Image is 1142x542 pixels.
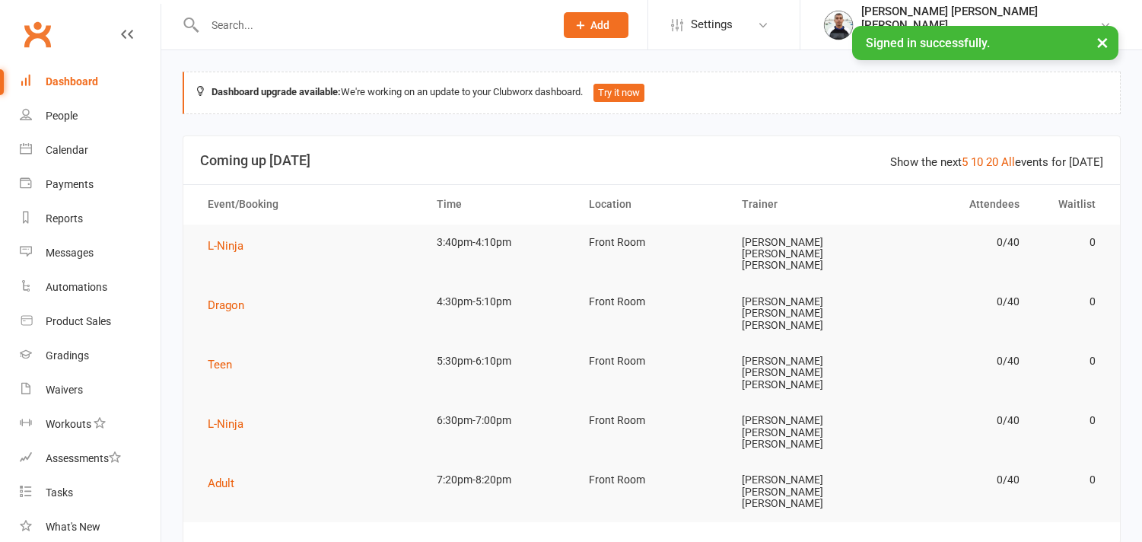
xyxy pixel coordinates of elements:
a: Automations [20,270,161,304]
td: 0 [1033,403,1109,438]
td: 0/40 [880,284,1033,320]
a: Workouts [20,407,161,442]
button: Adult [208,474,245,493]
th: Location [575,185,728,224]
strong: Dashboard upgrade available: [212,86,341,97]
td: Front Room [575,343,728,379]
button: L-Ninja [208,415,254,433]
td: 0 [1033,462,1109,498]
th: Attendees [880,185,1033,224]
a: Reports [20,202,161,236]
div: Assessments [46,452,121,464]
td: 7:20pm-8:20pm [423,462,576,498]
button: L-Ninja [208,237,254,255]
div: Gradings [46,349,89,362]
button: Add [564,12,628,38]
a: People [20,99,161,133]
button: Dragon [208,296,255,314]
th: Trainer [728,185,881,224]
span: Adult [208,477,234,490]
div: Waivers [46,384,83,396]
th: Time [423,185,576,224]
td: Front Room [575,284,728,320]
a: Messages [20,236,161,270]
div: Product Sales [46,315,111,327]
div: Calendar [46,144,88,156]
td: [PERSON_NAME] [PERSON_NAME] [PERSON_NAME] [728,284,881,343]
button: × [1089,26,1116,59]
div: [PERSON_NAME] [PERSON_NAME] [PERSON_NAME] [861,5,1099,32]
td: 0/40 [880,225,1033,260]
span: Settings [691,8,733,42]
th: Event/Booking [194,185,423,224]
td: [PERSON_NAME] [PERSON_NAME] [PERSON_NAME] [728,403,881,462]
div: Show the next events for [DATE] [890,153,1103,171]
td: 5:30pm-6:10pm [423,343,576,379]
span: Dragon [208,298,244,312]
th: Waitlist [1033,185,1109,224]
a: Assessments [20,442,161,476]
td: [PERSON_NAME] [PERSON_NAME] [PERSON_NAME] [728,225,881,284]
span: Teen [208,358,232,371]
span: L-Ninja [208,239,243,253]
td: [PERSON_NAME] [PERSON_NAME] [PERSON_NAME] [728,343,881,403]
span: L-Ninja [208,417,243,431]
td: 3:40pm-4:10pm [423,225,576,260]
div: Reports [46,212,83,225]
a: Gradings [20,339,161,373]
td: 0/40 [880,403,1033,438]
td: 0 [1033,284,1109,320]
td: 0 [1033,343,1109,379]
a: 20 [986,155,998,169]
td: 0/40 [880,343,1033,379]
div: Dashboard [46,75,98,88]
div: What's New [46,521,100,533]
td: 6:30pm-7:00pm [423,403,576,438]
span: Signed in successfully. [866,36,990,50]
input: Search... [200,14,544,36]
div: Messages [46,247,94,259]
td: 0 [1033,225,1109,260]
a: 10 [971,155,983,169]
span: Add [590,19,609,31]
a: Tasks [20,476,161,510]
a: Calendar [20,133,161,167]
td: Front Room [575,403,728,438]
a: Clubworx [18,15,56,53]
div: Automations [46,281,107,293]
div: People [46,110,78,122]
button: Teen [208,355,243,374]
td: [PERSON_NAME] [PERSON_NAME] [PERSON_NAME] [728,462,881,521]
div: We're working on an update to your Clubworx dashboard. [183,72,1121,114]
div: Payments [46,178,94,190]
a: Payments [20,167,161,202]
button: Try it now [593,84,644,102]
h3: Coming up [DATE] [200,153,1103,168]
a: Dashboard [20,65,161,99]
a: All [1001,155,1015,169]
td: Front Room [575,462,728,498]
div: Workouts [46,418,91,430]
a: 5 [962,155,968,169]
td: 4:30pm-5:10pm [423,284,576,320]
img: thumb_image1668055740.png [823,10,854,40]
td: 0/40 [880,462,1033,498]
td: Front Room [575,225,728,260]
a: Waivers [20,373,161,407]
div: Tasks [46,486,73,499]
a: Product Sales [20,304,161,339]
